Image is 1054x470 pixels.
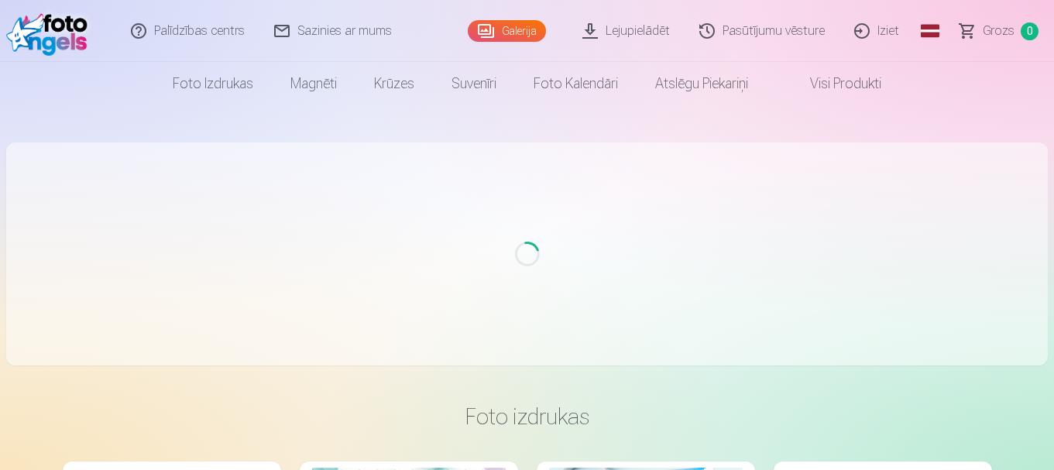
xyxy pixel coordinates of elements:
[433,62,515,105] a: Suvenīri
[767,62,900,105] a: Visi produkti
[272,62,355,105] a: Magnēti
[1021,22,1039,40] span: 0
[468,20,546,42] a: Galerija
[515,62,637,105] a: Foto kalendāri
[637,62,767,105] a: Atslēgu piekariņi
[154,62,272,105] a: Foto izdrukas
[75,403,980,431] h3: Foto izdrukas
[983,22,1015,40] span: Grozs
[6,6,95,56] img: /fa1
[355,62,433,105] a: Krūzes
